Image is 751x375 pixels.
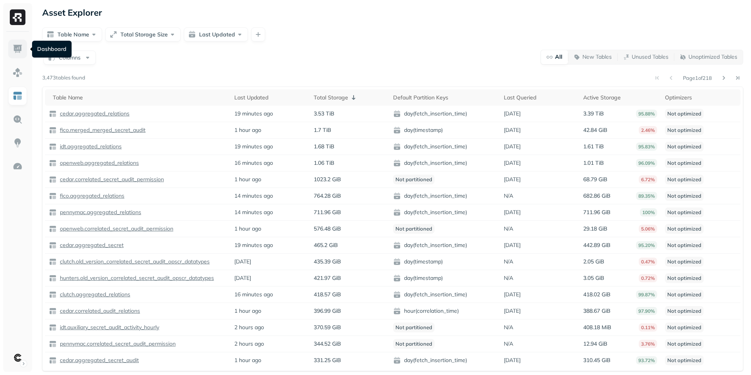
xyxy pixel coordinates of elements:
span: day(fetch_insertion_time) [393,242,496,249]
p: 5.06% [639,225,657,233]
span: day(timestamp) [393,258,496,266]
a: cedar.aggregated_relations [57,110,129,117]
p: Not optimized [665,240,704,250]
p: 95.20% [636,241,657,249]
p: pennymac.aggregated_relations [58,209,141,216]
p: 3.05 GiB [583,274,604,282]
p: 95.83% [636,142,657,151]
img: table [49,209,57,216]
p: [DATE] [504,209,521,216]
p: openweb.correlated_secret_audit_permission [58,225,173,233]
p: 418.57 GiB [314,291,341,298]
p: 3.76% [639,340,657,348]
p: Not optimized [665,355,704,365]
p: 1.01 TiB [583,159,604,167]
p: 764.28 GiB [314,192,341,200]
p: [DATE] [504,242,521,249]
p: 1.7 TiB [314,126,331,134]
p: New Tables [582,53,612,61]
p: 96.09% [636,159,657,167]
a: idt.aggregated_relations [57,143,122,150]
img: table [49,143,57,151]
p: pennymac.correlated_secret_audit_permission [58,340,176,348]
p: 388.67 GiB [583,307,611,315]
p: 711.96 GiB [314,209,341,216]
p: 100% [640,208,657,216]
img: Insights [13,138,23,148]
a: fico.aggregated_relations [57,192,124,200]
p: 331.25 GiB [314,357,341,364]
img: table [49,126,57,134]
p: Not optimized [665,306,704,316]
p: 19 minutes ago [234,242,273,249]
a: cedar.correlated_secret_audit_permission [57,176,164,183]
p: Not optimized [665,290,704,299]
p: cedar.correlated_secret_audit_permission [58,176,164,183]
p: 2.05 GiB [583,258,604,265]
p: 418.02 GiB [583,291,611,298]
p: Not optimized [665,175,704,184]
button: Table Name [42,27,102,41]
p: 465.2 GiB [314,242,338,249]
p: openweb.aggregated_relations [58,159,139,167]
p: 42.84 GiB [583,126,607,134]
img: Asset Explorer [13,91,23,101]
p: 99.87% [636,290,657,299]
p: 576.48 GiB [314,225,341,233]
p: 370.59 GiB [314,324,341,331]
a: cedar.aggregated_secret_audit [57,357,139,364]
div: Last Updated [234,94,306,101]
p: 29.18 GiB [583,225,607,233]
span: day(timestamp) [393,126,496,134]
span: day(fetch_insertion_time) [393,159,496,167]
a: fico.merged_merged_secret_audit [57,126,146,134]
p: 435.39 GiB [314,258,341,265]
img: table [49,357,57,364]
img: table [49,258,57,266]
p: All [555,53,562,61]
p: 421.97 GiB [314,274,341,282]
p: 12.94 GiB [583,340,607,348]
p: Not optimized [665,339,704,349]
p: Unoptimized Tables [688,53,737,61]
button: Last Updated [184,27,248,41]
a: openweb.aggregated_relations [57,159,139,167]
div: Dashboard [32,41,72,58]
p: cedar.aggregated_relations [58,110,129,117]
button: Total Storage Size [105,27,181,41]
p: 68.79 GiB [583,176,607,183]
p: Not optimized [665,109,704,119]
img: table [49,307,57,315]
p: Not optimized [665,125,704,135]
p: 89.35% [636,192,657,200]
img: table [49,159,57,167]
p: Page 1 of 218 [683,74,712,81]
p: 1.06 TiB [314,159,334,167]
span: day(timestamp) [393,274,496,282]
p: fico.merged_merged_secret_audit [58,126,146,134]
p: N/A [504,225,513,233]
a: pennymac.correlated_secret_audit_permission [57,340,176,348]
p: idt.auxiliary_secret_audit_activity_hourly [58,324,159,331]
p: [DATE] [504,143,521,150]
p: 16 minutes ago [234,159,273,167]
span: day(fetch_insertion_time) [393,209,496,216]
a: cedar.aggregated_secret [57,242,124,249]
p: 93.72% [636,356,657,364]
img: table [49,274,57,282]
span: hour(correlation_time) [393,307,496,315]
p: Unused Tables [632,53,668,61]
p: Not optimized [665,257,704,267]
p: fico.aggregated_relations [58,192,124,200]
a: idt.auxiliary_secret_audit_activity_hourly [57,324,159,331]
img: table [49,242,57,249]
a: clutch.old_version_correlated_secret_audit_opscr_datatypes [57,258,210,265]
p: Not partitioned [393,224,435,234]
img: Clutch [12,352,23,363]
p: Not partitioned [393,175,435,184]
p: Not optimized [665,207,704,217]
p: 1 hour ago [234,176,261,183]
p: N/A [504,274,513,282]
p: 442.89 GiB [583,242,611,249]
p: 682.86 GiB [583,192,611,200]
